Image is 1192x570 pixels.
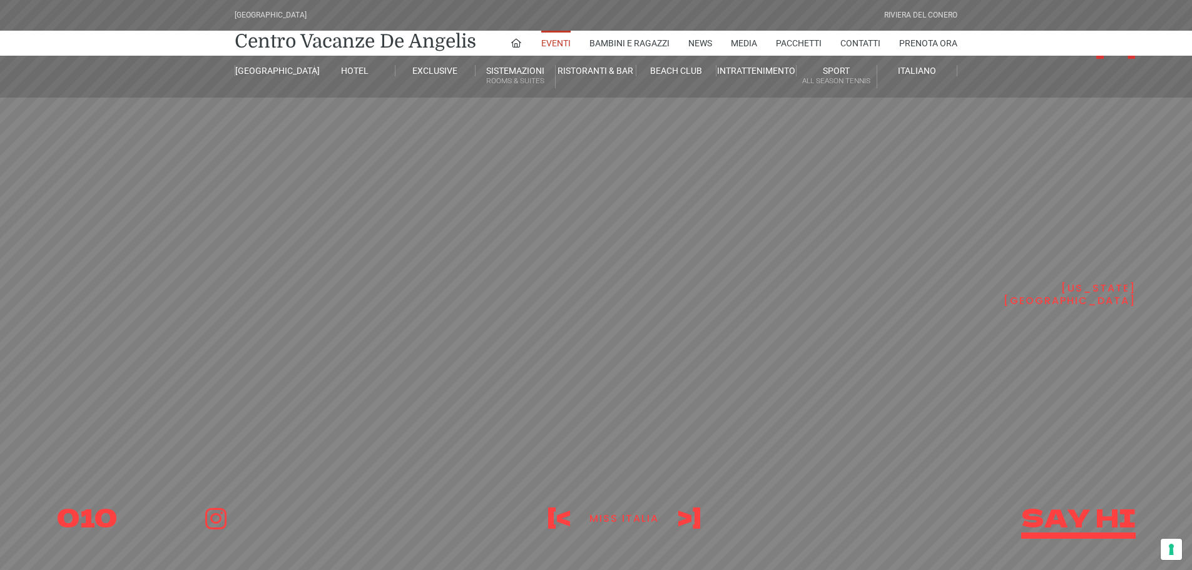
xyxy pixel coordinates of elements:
a: News [688,31,712,56]
span: Italiano [898,66,936,76]
a: SistemazioniRooms & Suites [476,65,556,88]
a: Italiano [877,65,957,76]
a: SportAll Season Tennis [797,65,877,88]
iframe: Customerly Messenger Launcher [10,521,48,559]
a: Ristoranti & Bar [556,65,636,76]
a: Beach Club [636,65,716,76]
a: Pacchetti [776,31,822,56]
sr7-txt: >] [678,501,701,532]
sr7-txt: Miss italia [571,501,678,532]
div: Riviera Del Conero [884,9,957,21]
a: Prenota Ora [899,31,957,56]
sr7-txt: [< [548,501,571,532]
button: Le tue preferenze relative al consenso per le tecnologie di tracciamento [1161,539,1182,560]
a: Intrattenimento [716,65,797,76]
a: Bambini e Ragazzi [589,31,670,56]
a: Eventi [541,31,571,56]
div: [GEOGRAPHIC_DATA] [235,9,307,21]
a: Centro Vacanze De Angelis [235,29,476,54]
a: Contatti [840,31,880,56]
a: [GEOGRAPHIC_DATA] [235,65,315,76]
a: Media [731,31,757,56]
sr7-txt: [US_STATE] [GEOGRAPHIC_DATA] [1004,282,1136,307]
a: say hi [1021,501,1136,539]
a: Hotel [315,65,395,76]
a: Exclusive [395,65,476,76]
small: All Season Tennis [797,75,876,87]
small: Rooms & Suites [476,75,555,87]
